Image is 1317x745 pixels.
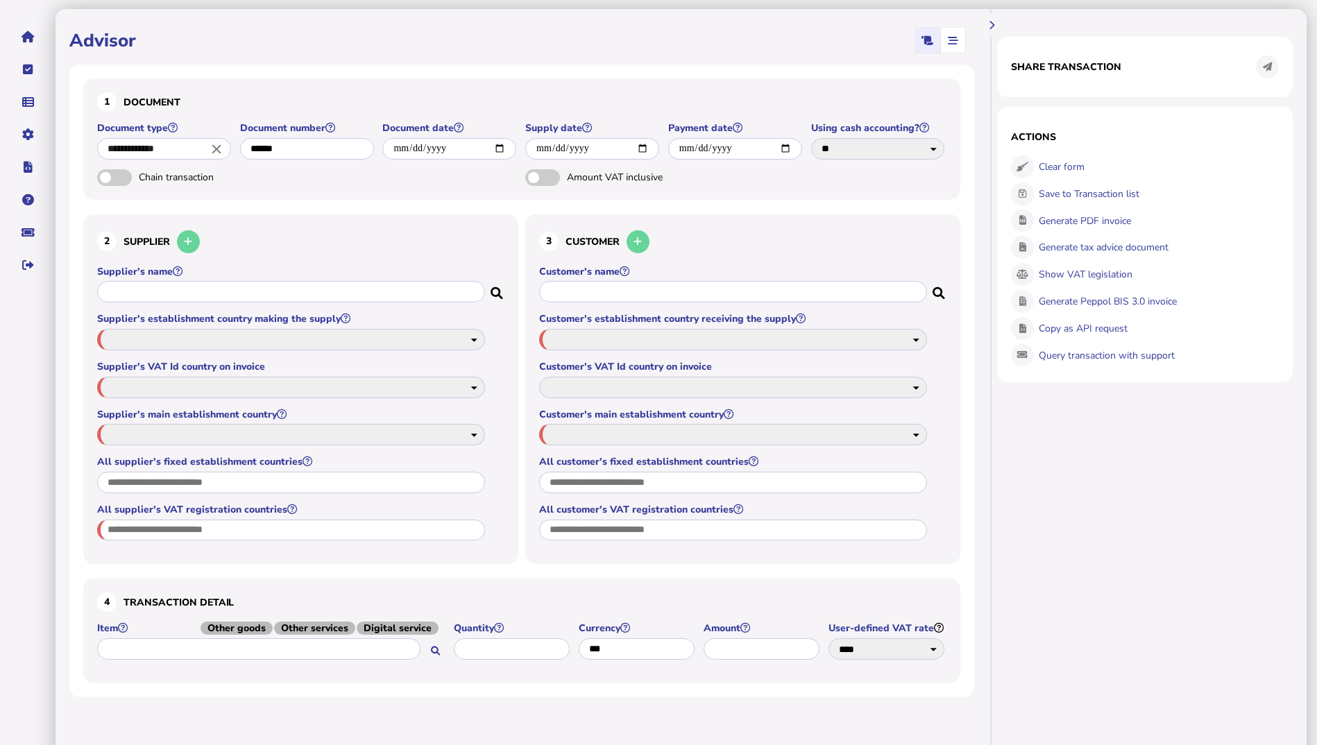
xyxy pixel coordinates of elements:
h3: Document [97,92,946,112]
label: Customer's establishment country receiving the supply [539,312,929,325]
label: Amount [704,622,822,635]
label: Quantity [454,622,572,635]
button: Developer hub links [13,153,42,182]
label: Using cash accounting? [811,121,947,135]
label: All customer's VAT registration countries [539,503,929,516]
label: Payment date [668,121,804,135]
app-field: Select a document type [97,121,233,169]
h1: Actions [1011,130,1279,144]
label: Supplier's name [97,265,487,278]
button: Raise a support ticket [13,218,42,247]
label: Supplier's VAT Id country on invoice [97,360,487,373]
span: Other services [274,622,355,635]
label: All customer's fixed establishment countries [539,455,929,468]
button: Sign out [13,250,42,280]
div: 3 [539,232,559,251]
button: Manage settings [13,120,42,149]
mat-button-toggle: Stepper view [940,28,965,53]
section: Define the item, and answer additional questions [83,579,960,683]
h1: Advisor [69,28,136,53]
button: Hide [980,14,1003,37]
h3: Supplier [97,228,504,255]
span: Digital service [357,622,439,635]
button: Add a new supplier to the database [177,230,200,253]
label: Document type [97,121,233,135]
label: Customer's name [539,265,929,278]
mat-button-toggle: Classic scrolling page view [915,28,940,53]
button: Share transaction [1256,55,1279,78]
label: All supplier's fixed establishment countries [97,455,487,468]
section: Define the seller [83,214,518,565]
div: 4 [97,592,117,612]
label: Currency [579,622,697,635]
i: Search for a dummy customer [933,283,946,294]
label: Customer's VAT Id country on invoice [539,360,929,373]
label: Item [97,622,447,635]
span: Chain transaction [139,171,284,184]
button: Tasks [13,55,42,84]
label: Document number [240,121,376,135]
label: Supplier's establishment country making the supply [97,312,487,325]
h1: Share transaction [1011,60,1121,74]
h3: Transaction detail [97,592,946,612]
label: All supplier's VAT registration countries [97,503,487,516]
label: Supply date [525,121,661,135]
button: Add a new customer to the database [627,230,649,253]
span: Other goods [201,622,273,635]
button: Help pages [13,185,42,214]
div: 2 [97,232,117,251]
button: Home [13,22,42,51]
i: Close [209,141,224,156]
i: Search for a dummy seller [491,283,504,294]
label: Supplier's main establishment country [97,408,487,421]
span: Amount VAT inclusive [567,171,713,184]
button: Data manager [13,87,42,117]
i: Data manager [22,102,34,103]
h3: Customer [539,228,946,255]
div: 1 [97,92,117,112]
label: Customer's main establishment country [539,408,929,421]
button: Search for an item by HS code or use natural language description [424,640,447,662]
label: Document date [382,121,518,135]
label: User-defined VAT rate [829,622,946,635]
